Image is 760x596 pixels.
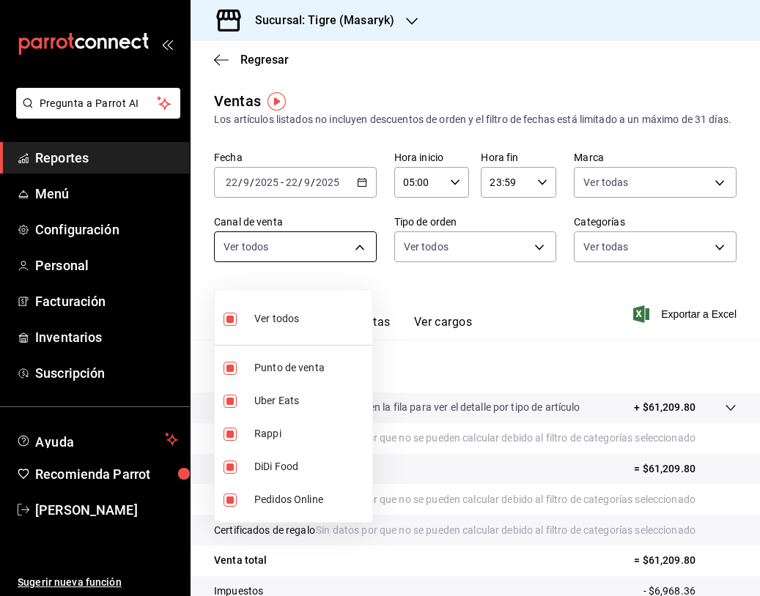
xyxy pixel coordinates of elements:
[254,360,366,376] span: Punto de venta
[254,393,366,409] span: Uber Eats
[254,311,299,327] span: Ver todos
[254,492,366,507] span: Pedidos Online
[268,92,286,111] img: Tooltip marker
[254,426,366,442] span: Rappi
[254,459,366,474] span: DiDi Food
